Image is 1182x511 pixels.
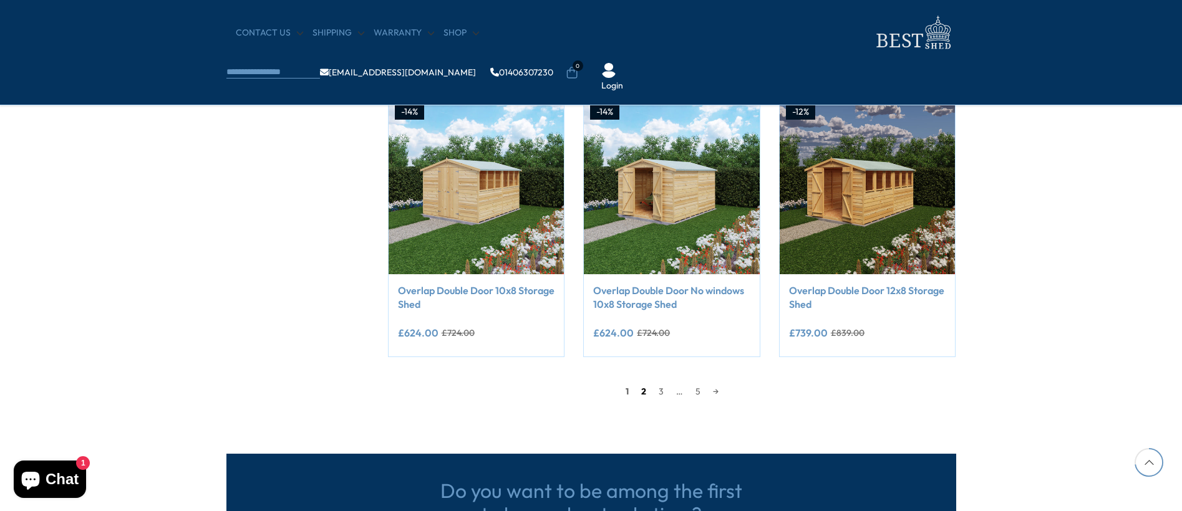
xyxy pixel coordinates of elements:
[831,328,865,337] del: £839.00
[789,284,946,312] a: Overlap Double Door 12x8 Storage Shed
[443,27,479,39] a: Shop
[869,12,956,53] img: logo
[670,382,689,401] span: …
[593,328,634,338] ins: £624.00
[398,284,555,312] a: Overlap Double Door 10x8 Storage Shed
[573,60,583,71] span: 0
[652,382,670,401] a: 3
[601,63,616,78] img: User Icon
[395,105,424,120] div: -14%
[312,27,364,39] a: Shipping
[442,328,475,337] del: £724.00
[10,461,90,501] inbox-online-store-chat: Shopify online store chat
[619,382,635,401] span: 1
[236,27,303,39] a: CONTACT US
[601,80,623,92] a: Login
[490,68,553,77] a: 01406307230
[593,284,750,312] a: Overlap Double Door No windows 10x8 Storage Shed
[590,105,619,120] div: -14%
[398,328,438,338] ins: £624.00
[635,382,652,401] a: 2
[320,68,476,77] a: [EMAIL_ADDRESS][DOMAIN_NAME]
[707,382,725,401] a: →
[374,27,434,39] a: Warranty
[637,328,670,337] del: £724.00
[566,67,578,79] a: 0
[789,328,828,338] ins: £739.00
[689,382,707,401] a: 5
[786,105,815,120] div: -12%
